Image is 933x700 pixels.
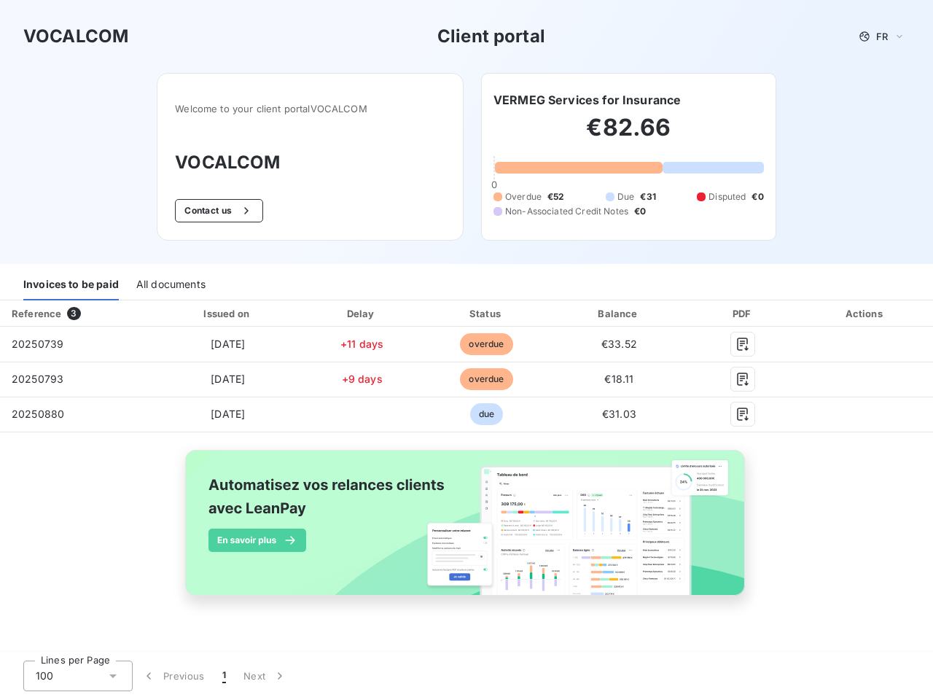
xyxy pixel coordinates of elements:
span: Overdue [505,190,542,203]
div: PDF [691,306,795,321]
span: FR [876,31,888,42]
div: Delay [304,306,420,321]
div: Issued on [157,306,298,321]
span: overdue [460,368,512,390]
h2: €82.66 [493,113,764,157]
span: 20250739 [12,338,63,350]
span: 20250793 [12,373,63,385]
span: 0 [491,179,497,190]
button: Next [235,661,296,691]
span: overdue [460,333,512,355]
span: 20250880 [12,408,64,420]
button: Contact us [175,199,263,222]
span: [DATE] [211,373,245,385]
div: Actions [800,306,930,321]
span: €33.52 [601,338,637,350]
span: 1 [222,669,226,683]
span: 3 [67,307,80,320]
div: Status [426,306,547,321]
span: [DATE] [211,408,245,420]
div: All documents [136,270,206,300]
h3: VOCALCOM [175,149,445,176]
span: Disputed [708,190,746,203]
span: €0 [752,190,763,203]
span: €52 [547,190,564,203]
span: Due [617,190,634,203]
span: Non-Associated Credit Notes [505,205,628,218]
span: €18.11 [604,373,633,385]
span: due [470,403,503,425]
div: Reference [12,308,61,319]
span: +11 days [340,338,383,350]
button: 1 [214,661,235,691]
span: Welcome to your client portal VOCALCOM [175,103,445,114]
div: Invoices to be paid [23,270,119,300]
img: banner [172,441,761,621]
span: €0 [634,205,646,218]
h6: VERMEG Services for Insurance [493,91,681,109]
button: Previous [133,661,214,691]
span: €31.03 [602,408,636,420]
div: Balance [553,306,686,321]
span: [DATE] [211,338,245,350]
h3: VOCALCOM [23,23,128,50]
h3: Client portal [437,23,545,50]
span: €31 [640,190,655,203]
span: +9 days [342,373,383,385]
span: 100 [36,669,53,683]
